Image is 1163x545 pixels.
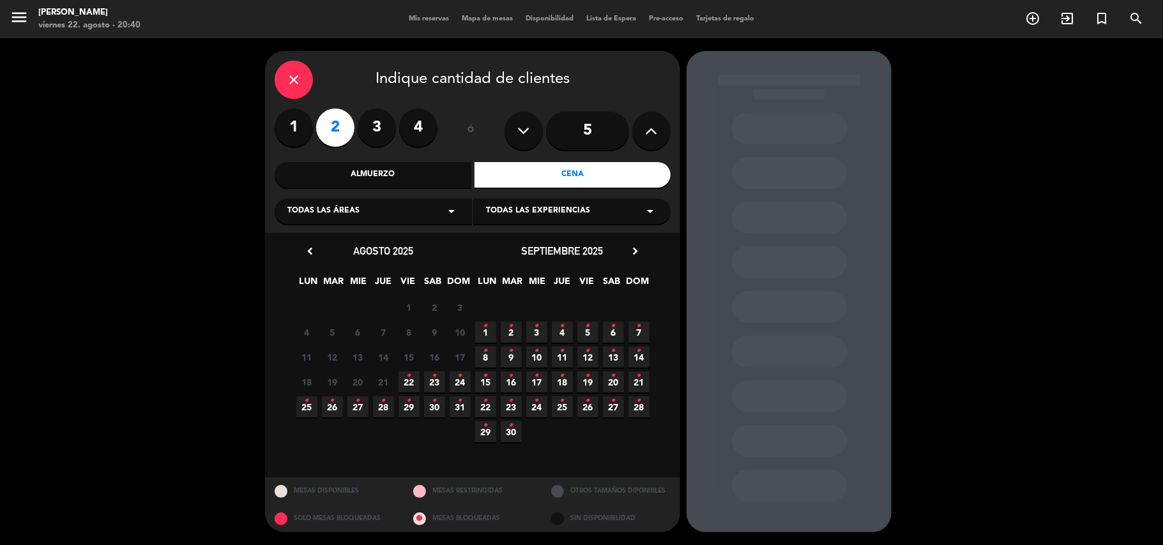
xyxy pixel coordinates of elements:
[603,396,624,417] span: 27
[399,108,437,147] label: 4
[450,297,471,318] span: 3
[526,371,547,392] span: 17
[526,347,547,368] span: 10
[373,322,394,343] span: 7
[603,371,624,392] span: 20
[330,391,335,411] i: •
[402,15,455,22] span: Mis reservas
[483,316,488,336] i: •
[502,274,523,295] span: MAR
[399,322,420,343] span: 8
[399,297,420,318] span: 1
[628,244,642,258] i: chevron_right
[322,322,343,343] span: 5
[1094,11,1109,26] i: turned_in_not
[399,396,420,417] span: 29
[690,15,761,22] span: Tarjetas de regalo
[322,371,343,392] span: 19
[552,371,573,392] span: 18
[275,61,671,99] div: Indique cantidad de clientes
[577,322,598,343] span: 5
[303,244,317,258] i: chevron_left
[296,347,317,368] span: 11
[603,322,624,343] span: 6
[535,341,539,361] i: •
[509,341,513,361] i: •
[521,244,603,257] span: septiembre 2025
[475,421,496,442] span: 29
[450,371,471,392] span: 24
[560,366,565,386] i: •
[265,477,404,505] div: MESAS DISPONIBLES
[10,8,29,27] i: menu
[316,108,354,147] label: 2
[501,347,522,368] span: 9
[475,396,496,417] span: 22
[450,396,471,417] span: 31
[509,316,513,336] i: •
[347,347,369,368] span: 13
[552,322,573,343] span: 4
[577,347,598,368] span: 12
[1025,11,1040,26] i: add_circle_outline
[424,347,445,368] span: 16
[424,371,445,392] span: 23
[542,477,680,505] div: OTROS TAMAÑOS DIPONIBLES
[347,396,369,417] span: 27
[373,371,394,392] span: 21
[519,15,580,22] span: Disponibilidad
[265,505,404,532] div: SOLO MESAS BLOQUEADAS
[475,371,496,392] span: 15
[1060,11,1075,26] i: exit_to_app
[424,322,445,343] span: 9
[483,415,488,436] i: •
[407,391,411,411] i: •
[298,274,319,295] span: LUN
[552,396,573,417] span: 25
[611,341,616,361] i: •
[486,205,590,218] span: Todas las experiencias
[509,415,513,436] i: •
[628,396,650,417] span: 28
[642,15,690,22] span: Pre-acceso
[637,366,641,386] i: •
[475,162,671,188] div: Cena
[353,244,413,257] span: agosto 2025
[501,322,522,343] span: 2
[38,19,141,32] div: viernes 22. agosto - 20:40
[611,366,616,386] i: •
[450,322,471,343] span: 10
[535,391,539,411] i: •
[286,72,301,87] i: close
[580,15,642,22] span: Lista de Espera
[347,371,369,392] span: 20
[527,274,548,295] span: MIE
[275,162,471,188] div: Almuerzo
[628,371,650,392] span: 21
[373,396,394,417] span: 28
[432,366,437,386] i: •
[602,274,623,295] span: SAB
[455,15,519,22] span: Mapa de mesas
[509,391,513,411] i: •
[542,505,680,532] div: SIN DISPONIBILIDAD
[535,316,539,336] i: •
[458,391,462,411] i: •
[296,371,317,392] span: 18
[501,396,522,417] span: 23
[483,341,488,361] i: •
[322,396,343,417] span: 26
[552,274,573,295] span: JUE
[432,391,437,411] i: •
[501,421,522,442] span: 30
[404,505,542,532] div: MESAS BLOQUEADAS
[323,274,344,295] span: MAR
[526,322,547,343] span: 3
[586,341,590,361] i: •
[526,396,547,417] span: 24
[483,366,488,386] i: •
[305,391,309,411] i: •
[628,322,650,343] span: 7
[637,391,641,411] i: •
[577,274,598,295] span: VIE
